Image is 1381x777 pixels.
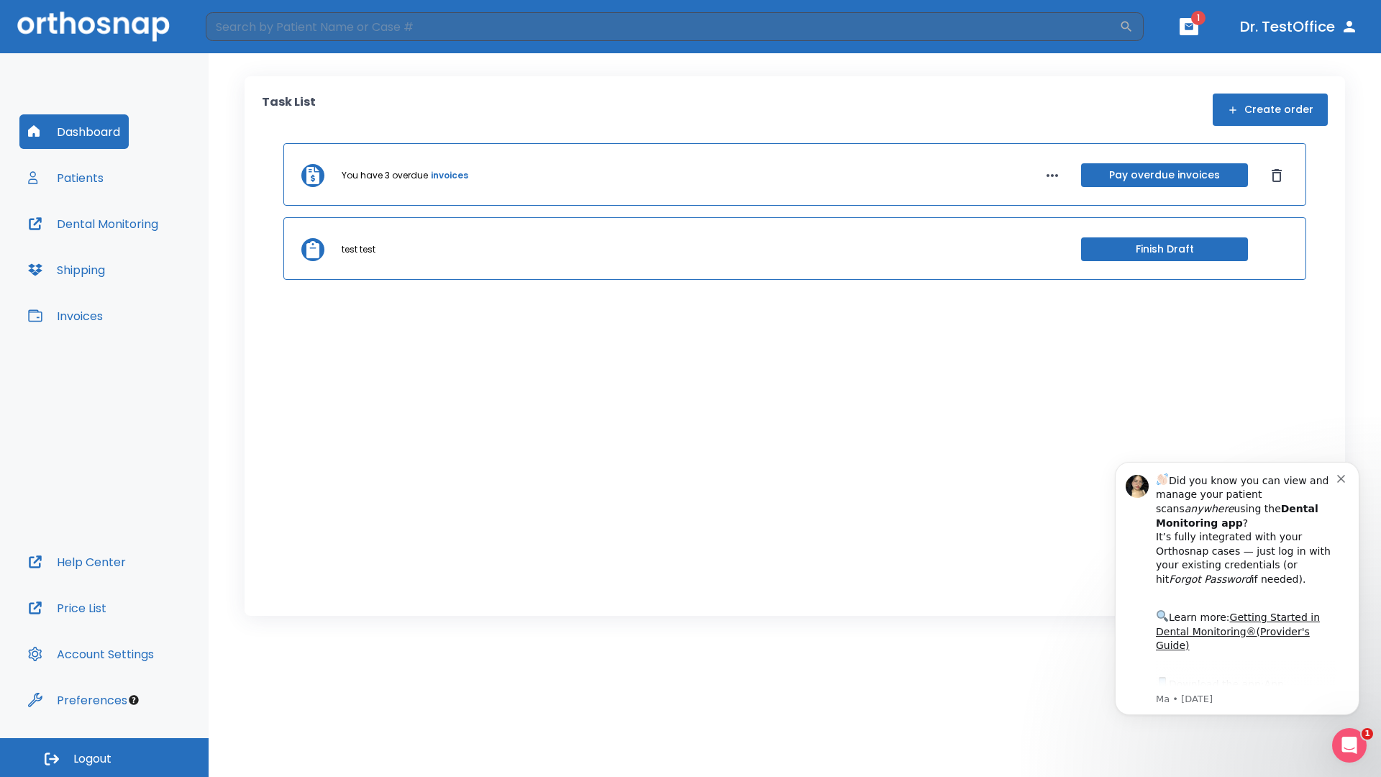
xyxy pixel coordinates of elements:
[1093,440,1381,738] iframe: Intercom notifications message
[1234,14,1364,40] button: Dr. TestOffice
[19,683,136,717] button: Preferences
[73,751,111,767] span: Logout
[1265,164,1288,187] button: Dismiss
[63,238,191,264] a: App Store
[1332,728,1367,763] iframe: Intercom live chat
[19,114,129,149] button: Dashboard
[19,253,114,287] button: Shipping
[342,243,375,256] p: test test
[19,206,167,241] button: Dental Monitoring
[19,591,115,625] button: Price List
[1081,163,1248,187] button: Pay overdue invoices
[63,235,244,308] div: Download the app: | ​ Let us know if you need help getting started!
[1081,237,1248,261] button: Finish Draft
[1213,94,1328,126] button: Create order
[244,31,255,42] button: Dismiss notification
[262,94,316,126] p: Task List
[127,694,140,706] div: Tooltip anchor
[19,637,163,671] button: Account Settings
[1191,11,1205,25] span: 1
[431,169,468,182] a: invoices
[206,12,1119,41] input: Search by Patient Name or Case #
[19,160,112,195] button: Patients
[19,299,111,333] button: Invoices
[17,12,170,41] img: Orthosnap
[342,169,428,182] p: You have 3 overdue
[19,545,135,579] button: Help Center
[1362,728,1373,740] span: 1
[63,253,244,265] p: Message from Ma, sent 2w ago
